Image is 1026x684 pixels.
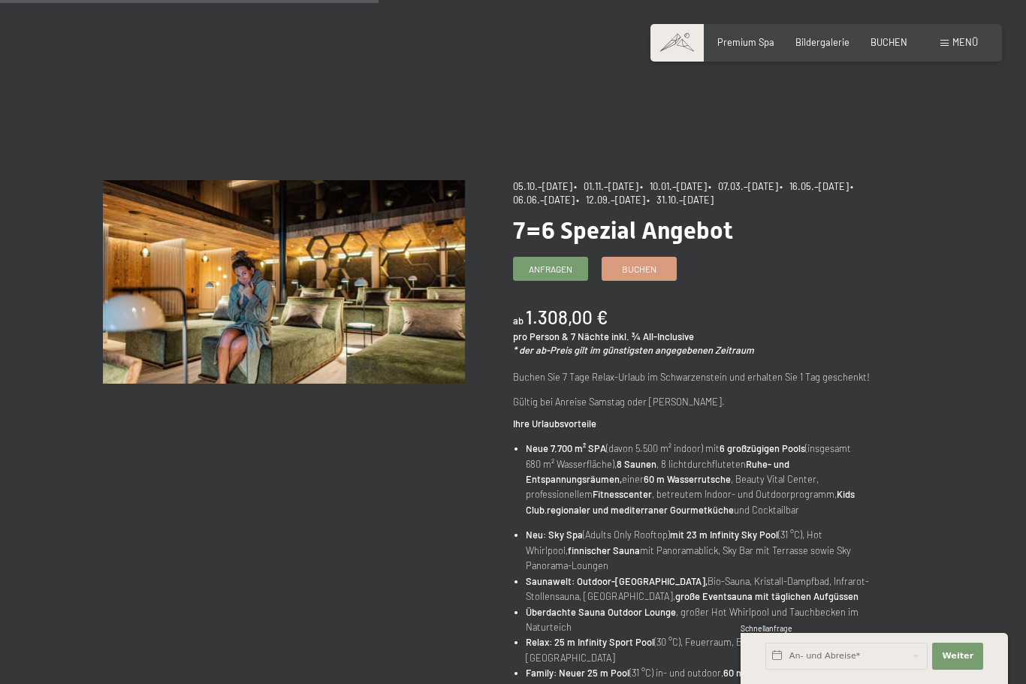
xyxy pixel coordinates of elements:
[526,574,875,604] li: Bio-Sauna, Kristall-Dampfbad, Infrarot-Stollensauna, [GEOGRAPHIC_DATA],
[780,180,849,192] span: • 16.05.–[DATE]
[526,634,875,665] li: (30 °C), Feuerraum, Bienenwaben und große [GEOGRAPHIC_DATA]
[942,650,973,662] span: Weiter
[547,504,734,516] strong: regionaler und mediterraner Gourmetküche
[708,180,778,192] span: • 07.03.–[DATE]
[526,606,676,618] strong: Überdachte Sauna Outdoor Lounge
[526,306,608,328] b: 1.308,00 €
[593,488,652,500] strong: Fitnesscenter
[670,529,778,541] strong: mit 23 m Infinity Sky Pool
[871,36,907,48] a: BUCHEN
[514,258,587,280] a: Anfragen
[526,604,875,635] li: , großer Hot Whirlpool und Tauchbecken im Naturteich
[526,667,629,679] strong: Family: Neuer 25 m Pool
[526,529,583,541] strong: Neu: Sky Spa
[576,194,645,206] span: • 12.09.–[DATE]
[526,636,654,648] strong: Relax: 25 m Infinity Sport Pool
[513,394,875,409] p: Gültig bei Anreise Samstag oder [PERSON_NAME].
[526,458,789,485] strong: Ruhe- und Entspannungsräumen,
[513,180,858,206] span: • 06.06.–[DATE]
[574,180,638,192] span: • 01.11.–[DATE]
[952,36,978,48] span: Menü
[720,442,805,454] strong: 6 großzügigen Pools
[932,643,983,670] button: Weiter
[529,263,572,276] span: Anfragen
[526,488,855,515] strong: Kids Club
[602,258,676,280] a: Buchen
[675,590,859,602] strong: große Eventsauna mit täglichen Aufgüssen
[717,36,774,48] a: Premium Spa
[526,441,875,517] li: (davon 5.500 m² indoor) mit (insgesamt 680 m² Wasserfläche), , 8 lichtdurchfluteten einer , Beaut...
[644,473,731,485] strong: 60 m Wasserrutsche
[513,330,569,342] span: pro Person &
[795,36,849,48] a: Bildergalerie
[526,527,875,573] li: (Adults Only Rooftop) (31 °C), Hot Whirlpool, mit Panoramablick, Sky Bar mit Terrasse sowie Sky P...
[513,315,524,327] span: ab
[513,369,875,384] p: Buchen Sie 7 Tage Relax-Urlaub im Schwarzenstein und erhalten Sie 1 Tag geschenkt!
[513,417,596,429] strong: Ihre Urlaubsvorteile
[568,544,640,556] strong: finnischer Sauna
[640,180,707,192] span: • 10.01.–[DATE]
[622,263,656,276] span: Buchen
[611,330,694,342] span: inkl. ¾ All-Inclusive
[513,216,733,245] span: 7=6 Spezial Angebot
[513,344,754,356] em: * der ab-Preis gilt im günstigsten angegebenen Zeitraum
[647,194,714,206] span: • 31.10.–[DATE]
[617,458,656,470] strong: 8 Saunen
[741,624,792,633] span: Schnellanfrage
[526,442,606,454] strong: Neue 7.700 m² SPA
[513,180,572,192] span: 05.10.–[DATE]
[526,575,708,587] strong: Saunawelt: Outdoor-[GEOGRAPHIC_DATA],
[103,180,465,384] img: 7=6 Spezial Angebot
[571,330,609,342] span: 7 Nächte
